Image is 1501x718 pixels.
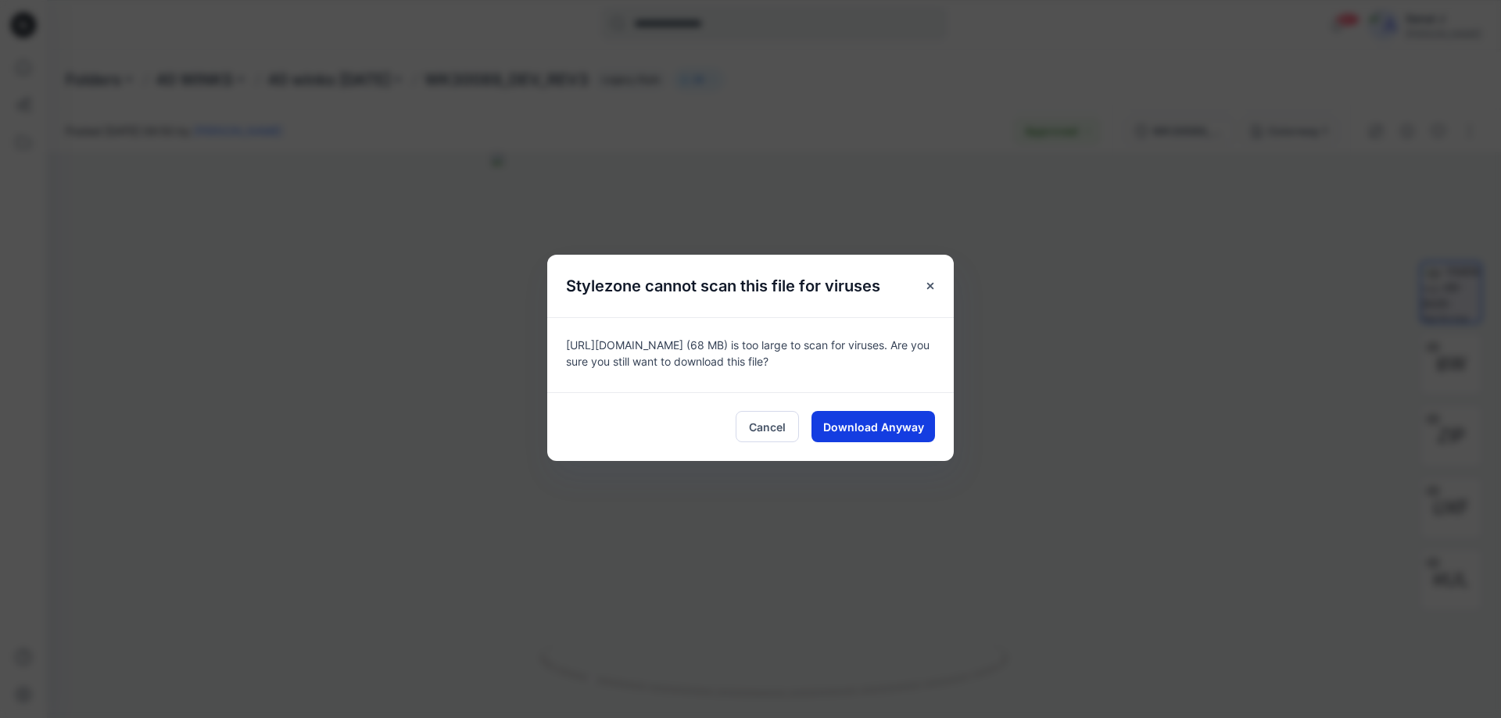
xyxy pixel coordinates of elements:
[547,255,899,317] h5: Stylezone cannot scan this file for viruses
[823,419,924,435] span: Download Anyway
[547,317,954,392] div: [URL][DOMAIN_NAME] (68 MB) is too large to scan for viruses. Are you sure you still want to downl...
[736,411,799,442] button: Cancel
[749,419,786,435] span: Cancel
[916,272,944,300] button: Close
[811,411,935,442] button: Download Anyway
